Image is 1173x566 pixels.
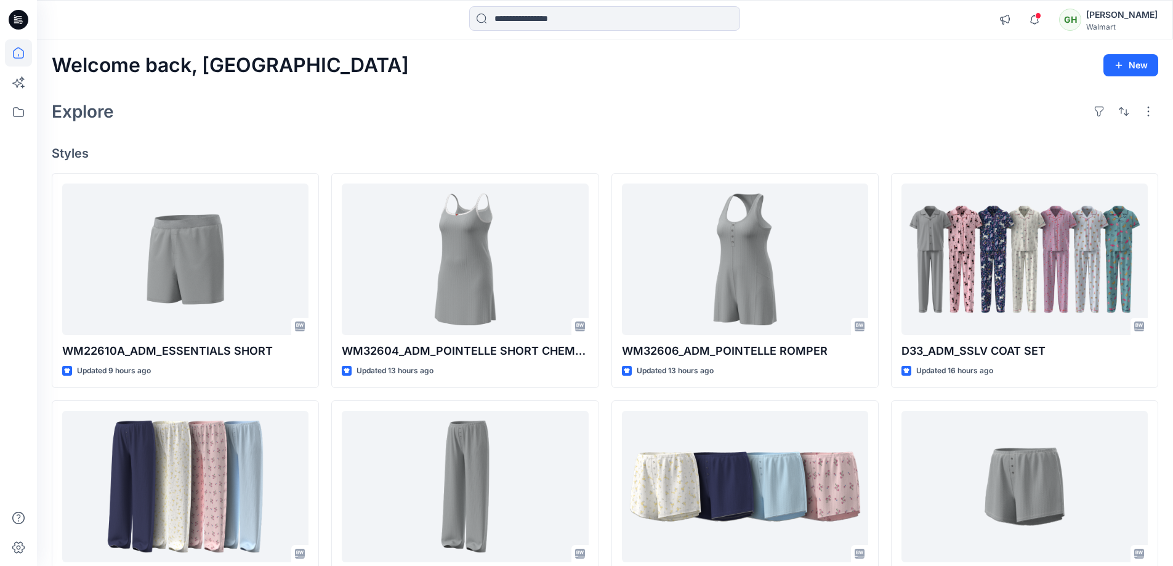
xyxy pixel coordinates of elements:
[622,411,868,563] a: WM12605J_ADM_POINTELLE SHORT_COLORWAY
[1059,9,1081,31] div: GH
[342,184,588,336] a: WM32604_ADM_POINTELLE SHORT CHEMISE
[901,411,1148,563] a: WM12605J_ADM_ POINTELLE SHORT
[1086,22,1158,31] div: Walmart
[622,342,868,360] p: WM32606_ADM_POINTELLE ROMPER
[77,365,151,378] p: Updated 9 hours ago
[1103,54,1158,76] button: New
[342,411,588,563] a: WM12604J_ADM_POINTELLE PANT -FAUX FLY & BUTTONS + PICOT
[52,146,1158,161] h4: Styles
[342,342,588,360] p: WM32604_ADM_POINTELLE SHORT CHEMISE
[52,102,114,121] h2: Explore
[357,365,433,378] p: Updated 13 hours ago
[62,411,308,563] a: WM12604J_ADM_POINTELLE PANT -FAUX FLY & BUTTONS + PICOT_COLORWAY
[901,184,1148,336] a: D33_ADM_SSLV COAT SET
[916,365,993,378] p: Updated 16 hours ago
[622,184,868,336] a: WM32606_ADM_POINTELLE ROMPER
[52,54,409,77] h2: Welcome back, [GEOGRAPHIC_DATA]
[901,342,1148,360] p: D33_ADM_SSLV COAT SET
[637,365,714,378] p: Updated 13 hours ago
[1086,7,1158,22] div: [PERSON_NAME]
[62,342,308,360] p: WM22610A_ADM_ESSENTIALS SHORT
[62,184,308,336] a: WM22610A_ADM_ESSENTIALS SHORT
